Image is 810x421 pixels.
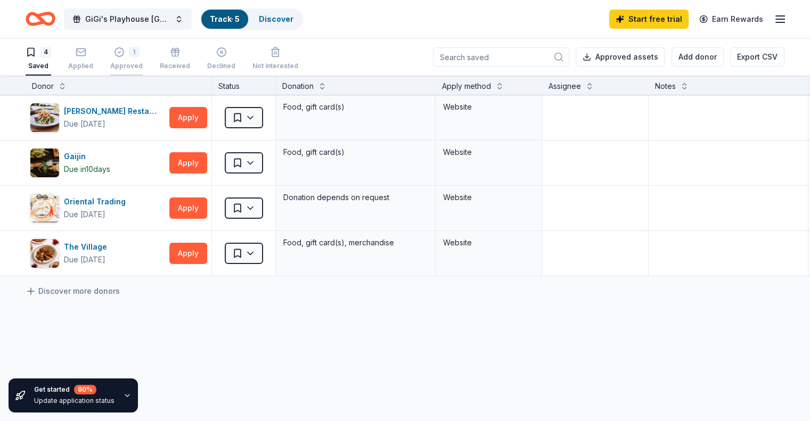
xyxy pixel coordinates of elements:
div: Apply method [442,80,491,93]
div: Oriental Trading [64,195,130,208]
div: The Village [64,241,111,253]
a: Earn Rewards [693,10,770,29]
div: Assignee [549,80,581,93]
span: GiGi's Playhouse [GEOGRAPHIC_DATA] 2025 Gala [85,13,170,26]
button: GiGi's Playhouse [GEOGRAPHIC_DATA] 2025 Gala [64,9,192,30]
div: Gaijin [64,150,110,163]
div: Received [160,62,190,70]
button: Approved assets [576,47,665,67]
button: Not interested [252,43,298,76]
div: Status [212,76,276,95]
button: Add donor [672,47,724,67]
div: Food, gift card(s) [282,145,429,160]
div: Donation depends on request [282,190,429,205]
a: Discover [259,14,293,23]
button: Received [160,43,190,76]
button: Applied [68,43,93,76]
div: Applied [68,62,93,70]
div: 80 % [74,385,96,394]
div: Website [443,146,534,159]
div: Notes [655,80,676,93]
div: Food, gift card(s), merchandise [282,235,429,250]
button: Image for Oriental TradingOriental TradingDue [DATE] [30,193,165,223]
div: Declined [207,62,235,70]
button: Apply [169,152,207,174]
a: Start free trial [609,10,689,29]
div: Due in 10 days [64,163,110,176]
a: Home [26,6,55,31]
a: Track· 5 [210,14,240,23]
a: Discover more donors [26,285,120,298]
div: Due [DATE] [64,253,105,266]
button: 1Approved [110,43,143,76]
img: Image for Cameron Mitchell Restaurants [30,103,59,132]
div: Get started [34,385,114,394]
div: Due [DATE] [64,208,105,221]
button: Apply [169,197,207,219]
img: Image for The Village [30,239,59,268]
div: Donation [282,80,314,93]
button: Track· 5Discover [200,9,303,30]
button: Image for Cameron Mitchell Restaurants[PERSON_NAME] RestaurantsDue [DATE] [30,103,165,133]
button: Export CSV [730,47,784,67]
input: Search saved [433,47,569,67]
button: Declined [207,43,235,76]
button: Image for GaijinGaijinDue in10days [30,148,165,178]
div: Saved [26,62,51,70]
div: [PERSON_NAME] Restaurants [64,105,165,118]
div: Website [443,101,534,113]
div: Not interested [252,62,298,70]
button: 4Saved [26,43,51,76]
img: Image for Gaijin [30,148,59,177]
div: Due [DATE] [64,118,105,130]
div: Update application status [34,397,114,405]
div: Food, gift card(s) [282,100,429,114]
div: Donor [32,80,54,93]
div: Website [443,191,534,204]
div: 4 [40,47,51,57]
button: Apply [169,107,207,128]
img: Image for Oriental Trading [30,194,59,222]
div: Approved [110,62,143,70]
button: Apply [169,243,207,264]
button: Image for The Village The VillageDue [DATE] [30,238,165,268]
div: 1 [129,47,140,57]
div: Website [443,236,534,249]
